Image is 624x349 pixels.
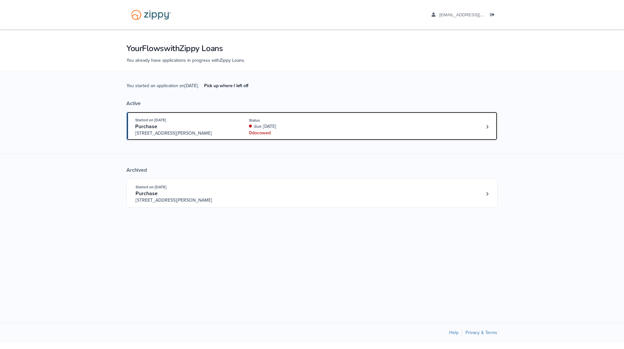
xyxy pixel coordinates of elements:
[127,7,175,23] img: Logo
[199,80,253,91] a: Pick up where I left off
[249,130,336,136] div: 0 doc owed
[136,190,158,197] span: Purchase
[126,100,498,107] div: Active
[490,12,497,19] a: Log out
[126,112,498,141] a: Open loan 4228033
[449,330,459,335] a: Help
[126,82,253,100] span: You started an application on [DATE] .
[135,123,157,130] span: Purchase
[126,167,498,173] div: Archived
[126,179,498,208] a: Open loan 3802615
[126,43,498,54] h1: Your Flows with Zippy Loans
[135,130,234,137] span: [STREET_ADDRESS][PERSON_NAME]
[135,118,166,122] span: Started on [DATE]
[136,197,235,204] span: [STREET_ADDRESS][PERSON_NAME]
[126,58,245,63] span: You already have applications in progress with Zippy Loans .
[482,122,492,132] a: Loan number 4228033
[432,12,514,19] a: edit profile
[136,185,166,189] span: Started on [DATE]
[439,12,514,17] span: aaboley88@icloud.com
[249,117,336,123] div: Status
[482,189,492,199] a: Loan number 3802615
[249,123,336,130] div: due [DATE]
[465,330,497,335] a: Privacy & Terms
